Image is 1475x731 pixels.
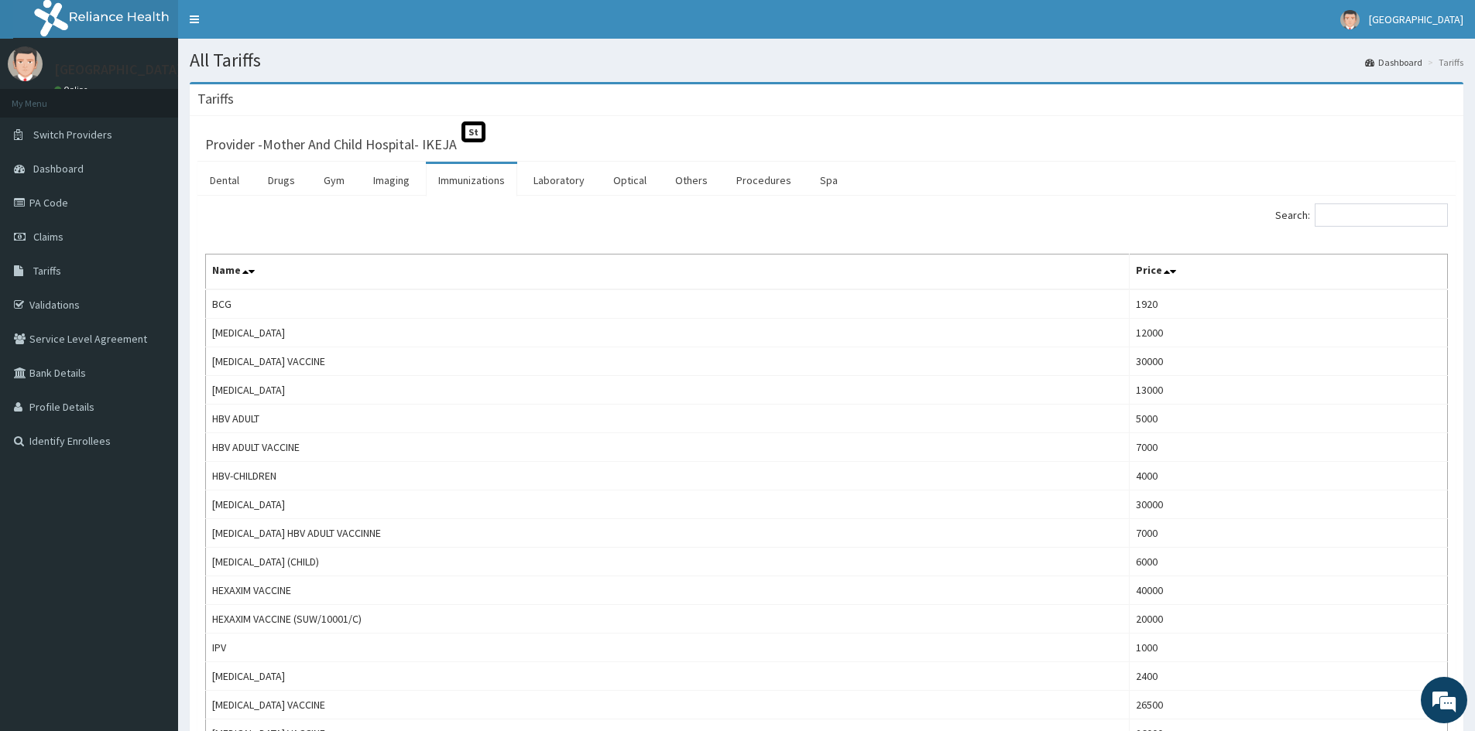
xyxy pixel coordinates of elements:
[206,347,1130,376] td: [MEDICAL_DATA] VACCINE
[1129,405,1447,433] td: 5000
[1129,605,1447,634] td: 20000
[206,662,1130,691] td: [MEDICAL_DATA]
[426,164,517,196] a: Immunizations
[1129,289,1447,319] td: 1920
[1129,490,1447,519] td: 30000
[663,164,720,196] a: Others
[1129,691,1447,719] td: 26500
[206,691,1130,719] td: [MEDICAL_DATA] VACCINE
[461,121,485,142] span: St
[601,164,659,196] a: Optical
[808,164,850,196] a: Spa
[1129,548,1447,576] td: 6000
[33,162,84,176] span: Dashboard
[1129,347,1447,376] td: 30000
[1129,634,1447,662] td: 1000
[1129,254,1447,290] th: Price
[206,376,1130,405] td: [MEDICAL_DATA]
[1129,662,1447,691] td: 2400
[1129,433,1447,462] td: 7000
[521,164,597,196] a: Laboratory
[54,63,182,77] p: [GEOGRAPHIC_DATA]
[206,548,1130,576] td: [MEDICAL_DATA] (CHILD)
[206,576,1130,605] td: HEXAXIM VACCINE
[1129,519,1447,548] td: 7000
[1369,12,1463,26] span: [GEOGRAPHIC_DATA]
[206,490,1130,519] td: [MEDICAL_DATA]
[206,519,1130,548] td: [MEDICAL_DATA] HBV ADULT VACCINNE
[33,128,112,142] span: Switch Providers
[1129,462,1447,490] td: 4000
[197,92,234,106] h3: Tariffs
[256,164,307,196] a: Drugs
[206,289,1130,319] td: BCG
[206,405,1130,433] td: HBV ADULT
[8,46,43,81] img: User Image
[33,230,63,244] span: Claims
[206,462,1130,490] td: HBV-CHILDREN
[197,164,252,196] a: Dental
[190,50,1463,70] h1: All Tariffs
[1365,56,1422,69] a: Dashboard
[206,319,1130,347] td: [MEDICAL_DATA]
[206,254,1130,290] th: Name
[206,605,1130,634] td: HEXAXIM VACCINE (SUW/10001/C)
[33,264,61,278] span: Tariffs
[724,164,804,196] a: Procedures
[1129,376,1447,405] td: 13000
[1129,319,1447,347] td: 12000
[311,164,357,196] a: Gym
[1424,56,1463,69] li: Tariffs
[361,164,422,196] a: Imaging
[54,84,91,95] a: Online
[1315,203,1448,227] input: Search:
[1129,576,1447,605] td: 40000
[205,138,457,152] h3: Provider - Mother And Child Hospital- IKEJA
[206,634,1130,662] td: IPV
[206,433,1130,462] td: HBV ADULT VACCINE
[1340,10,1360,29] img: User Image
[1275,203,1448,227] label: Search:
